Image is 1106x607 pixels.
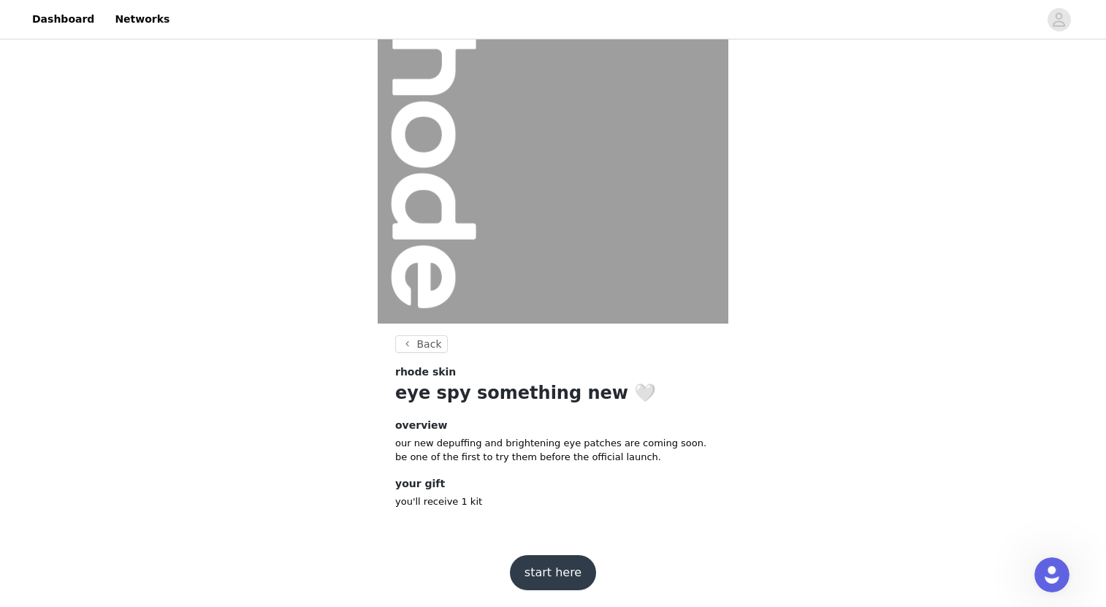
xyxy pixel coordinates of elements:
[395,364,456,380] span: rhode skin
[106,3,178,36] a: Networks
[395,380,711,406] h1: eye spy something new 🤍
[510,555,596,590] button: start here
[395,418,711,433] h4: overview
[395,476,711,492] h4: your gift
[395,436,711,465] p: our new depuffing and brightening eye patches are coming soon. be one of the first to try them be...
[1052,8,1066,31] div: avatar
[395,335,448,353] button: Back
[395,495,711,509] p: you'll receive 1 kit
[23,3,103,36] a: Dashboard
[1034,557,1069,592] iframe: Intercom live chat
